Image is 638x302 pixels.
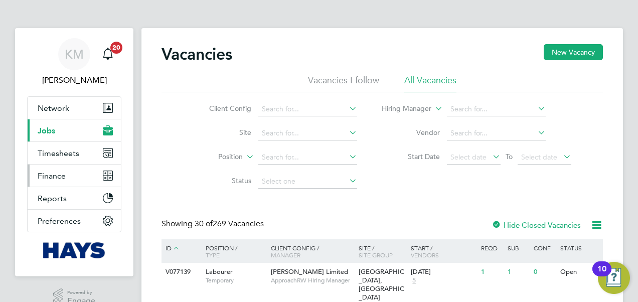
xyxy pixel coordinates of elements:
[447,102,546,116] input: Search for...
[38,126,55,135] span: Jobs
[163,239,198,257] div: ID
[382,152,440,161] label: Start Date
[503,150,516,163] span: To
[271,267,348,276] span: [PERSON_NAME] Limited
[28,119,121,141] button: Jobs
[15,28,133,276] nav: Main navigation
[28,97,121,119] button: Network
[194,128,251,137] label: Site
[38,216,81,226] span: Preferences
[258,126,357,140] input: Search for...
[505,239,531,256] div: Sub
[28,210,121,232] button: Preferences
[162,219,266,229] div: Showing
[271,251,300,259] span: Manager
[194,104,251,113] label: Client Config
[38,103,69,113] span: Network
[531,263,557,281] div: 0
[479,263,505,281] div: 1
[258,150,357,165] input: Search for...
[38,148,79,158] span: Timesheets
[206,276,266,284] span: Temporary
[67,288,95,297] span: Powered by
[408,239,479,263] div: Start /
[27,242,121,258] a: Go to home page
[43,242,106,258] img: hays-logo-retina.png
[28,187,121,209] button: Reports
[27,38,121,86] a: KM[PERSON_NAME]
[268,239,356,263] div: Client Config /
[492,220,581,230] label: Hide Closed Vacancies
[195,219,264,229] span: 269 Vacancies
[27,74,121,86] span: Katie McPherson
[404,74,456,92] li: All Vacancies
[194,176,251,185] label: Status
[28,142,121,164] button: Timesheets
[356,239,409,263] div: Site /
[359,251,393,259] span: Site Group
[271,276,354,284] span: ApproachRW Hiring Manager
[28,165,121,187] button: Finance
[195,219,213,229] span: 30 of
[258,102,357,116] input: Search for...
[98,38,118,70] a: 20
[447,126,546,140] input: Search for...
[521,153,557,162] span: Select date
[382,128,440,137] label: Vendor
[359,267,404,301] span: [GEOGRAPHIC_DATA], [GEOGRAPHIC_DATA]
[38,171,66,181] span: Finance
[206,251,220,259] span: Type
[38,194,67,203] span: Reports
[198,239,268,263] div: Position /
[597,269,606,282] div: 10
[558,263,601,281] div: Open
[544,44,603,60] button: New Vacancy
[505,263,531,281] div: 1
[450,153,487,162] span: Select date
[479,239,505,256] div: Reqd
[411,251,439,259] span: Vendors
[163,263,198,281] div: V077139
[558,239,601,256] div: Status
[411,268,476,276] div: [DATE]
[65,48,84,61] span: KM
[258,175,357,189] input: Select one
[185,152,243,162] label: Position
[374,104,431,114] label: Hiring Manager
[411,276,417,285] span: 5
[531,239,557,256] div: Conf
[162,44,232,64] h2: Vacancies
[598,262,630,294] button: Open Resource Center, 10 new notifications
[308,74,379,92] li: Vacancies I follow
[110,42,122,54] span: 20
[206,267,233,276] span: Labourer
